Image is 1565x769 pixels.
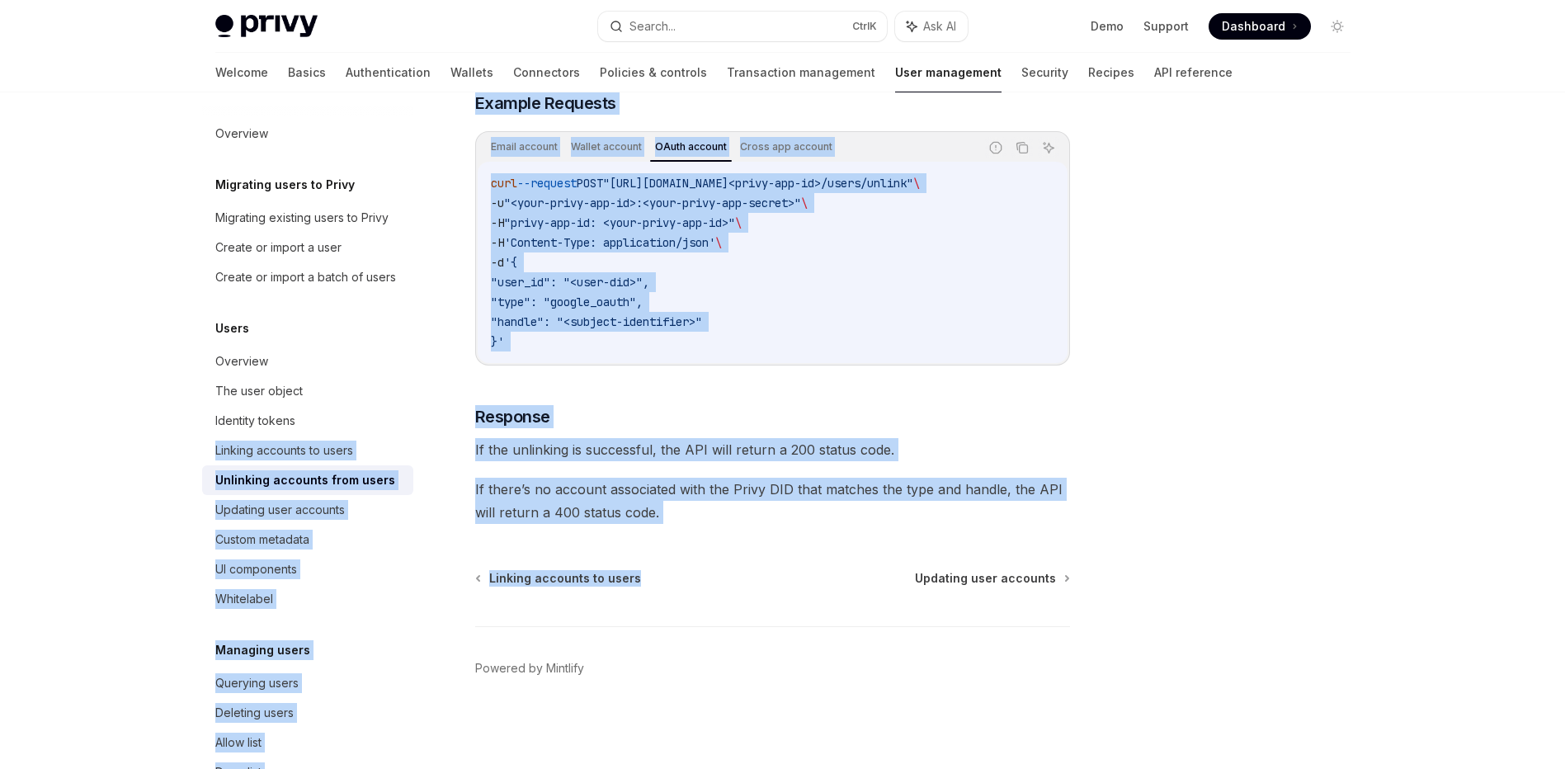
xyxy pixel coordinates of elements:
div: Overview [215,124,268,144]
a: Updating user accounts [202,495,413,525]
span: Linking accounts to users [489,570,641,587]
button: Toggle dark mode [1324,13,1351,40]
span: \ [735,215,742,230]
a: Demo [1091,18,1124,35]
h5: Managing users [215,640,310,660]
a: Connectors [513,53,580,92]
button: Report incorrect code [985,137,1006,158]
span: If the unlinking is successful, the API will return a 200 status code. [475,438,1070,461]
span: Example Requests [475,92,616,115]
a: Allow list [202,728,413,757]
span: -u [491,196,504,210]
div: OAuth account [650,137,732,157]
a: Welcome [215,53,268,92]
a: Migrating existing users to Privy [202,203,413,233]
span: "<your-privy-app-id>:<your-privy-app-secret>" [504,196,801,210]
div: Wallet account [566,137,647,157]
a: Querying users [202,668,413,698]
div: Updating user accounts [215,500,345,520]
a: Identity tokens [202,406,413,436]
button: Ask AI [1038,137,1059,158]
a: Basics [288,53,326,92]
a: Authentication [346,53,431,92]
a: API reference [1154,53,1233,92]
a: UI components [202,554,413,584]
span: 'Content-Type: application/json' [504,235,715,250]
span: Dashboard [1222,18,1285,35]
a: Recipes [1088,53,1134,92]
span: "type": "google_oauth", [491,295,643,309]
div: The user object [215,381,303,401]
span: Ask AI [923,18,956,35]
a: Linking accounts to users [202,436,413,465]
div: Cross app account [735,137,837,157]
a: Unlinking accounts from users [202,465,413,495]
a: Overview [202,347,413,376]
div: Migrating existing users to Privy [215,208,389,228]
a: Whitelabel [202,584,413,614]
span: \ [913,176,920,191]
span: Updating user accounts [915,570,1056,587]
a: Policies & controls [600,53,707,92]
div: Email account [486,137,563,157]
a: Linking accounts to users [477,570,641,587]
span: "handle": "<subject-identifier>" [491,314,702,329]
span: "[URL][DOMAIN_NAME]<privy-app-id>/users/unlink" [603,176,913,191]
a: Security [1021,53,1068,92]
div: Querying users [215,673,299,693]
h5: Users [215,318,249,338]
div: Search... [629,17,676,36]
span: '{ [504,255,517,270]
a: Create or import a batch of users [202,262,413,292]
a: Overview [202,119,413,149]
span: POST [577,176,603,191]
a: The user object [202,376,413,406]
div: Identity tokens [215,411,295,431]
a: Wallets [450,53,493,92]
a: Create or import a user [202,233,413,262]
div: Whitelabel [215,589,273,609]
span: "privy-app-id: <your-privy-app-id>" [504,215,735,230]
a: Deleting users [202,698,413,728]
span: "user_id": "<user-did>", [491,275,649,290]
span: -H [491,215,504,230]
span: -d [491,255,504,270]
a: Support [1143,18,1189,35]
div: Deleting users [215,703,294,723]
button: Copy the contents from the code block [1011,137,1033,158]
a: Updating user accounts [915,570,1068,587]
a: User management [895,53,1002,92]
a: Powered by Mintlify [475,660,584,677]
span: Response [475,405,550,428]
span: --request [517,176,577,191]
span: -H [491,235,504,250]
span: \ [801,196,808,210]
button: Search...CtrlK [598,12,887,41]
span: If there’s no account associated with the Privy DID that matches the type and handle, the API wil... [475,478,1070,524]
div: Allow list [215,733,262,752]
div: Linking accounts to users [215,441,353,460]
div: UI components [215,559,297,579]
h5: Migrating users to Privy [215,175,355,195]
span: \ [715,235,722,250]
img: light logo [215,15,318,38]
a: Dashboard [1209,13,1311,40]
span: Ctrl K [852,20,877,33]
div: Custom metadata [215,530,309,550]
span: curl [491,176,517,191]
span: }' [491,334,504,349]
div: Create or import a batch of users [215,267,396,287]
a: Custom metadata [202,525,413,554]
div: Unlinking accounts from users [215,470,395,490]
div: Create or import a user [215,238,342,257]
button: Ask AI [895,12,968,41]
div: Overview [215,351,268,371]
a: Transaction management [727,53,875,92]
